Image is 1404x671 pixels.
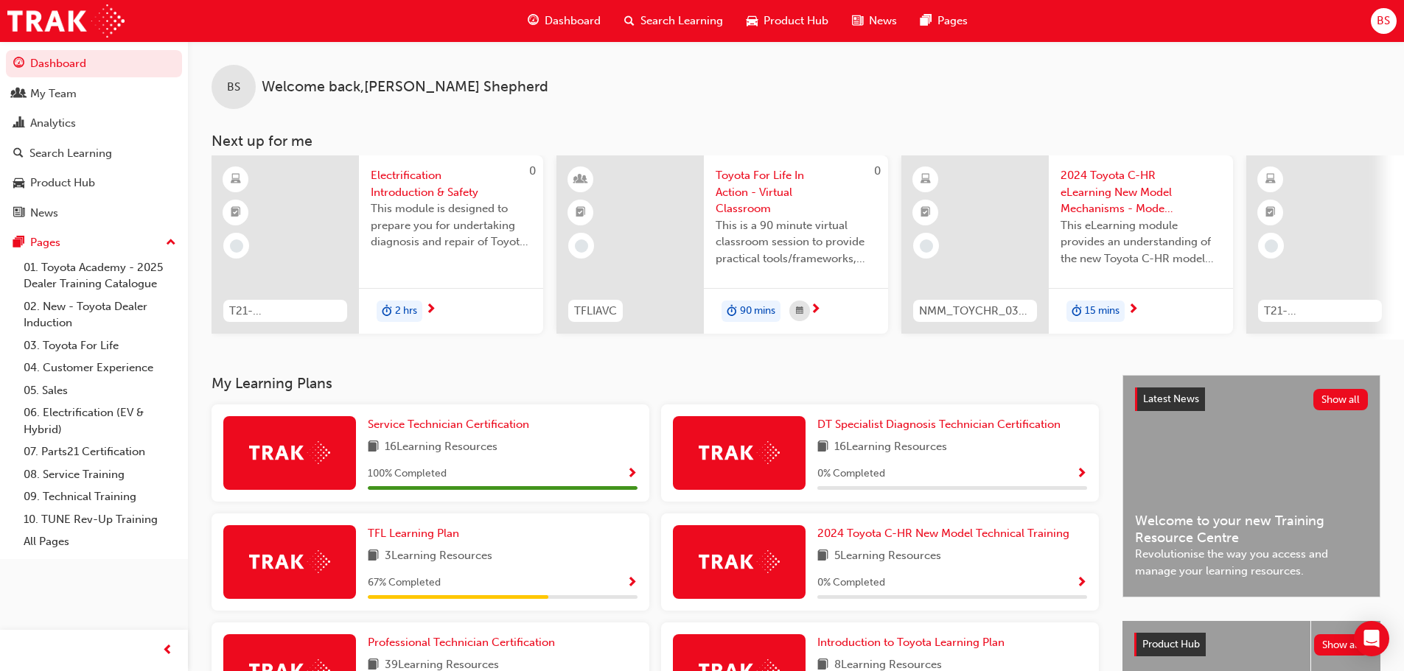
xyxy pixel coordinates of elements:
[1076,577,1087,590] span: Show Progress
[368,636,555,649] span: Professional Technician Certification
[231,203,241,222] span: booktick-icon
[1072,302,1082,321] span: duration-icon
[368,525,465,542] a: TFL Learning Plan
[817,634,1010,651] a: Introduction to Toyota Learning Plan
[640,13,723,29] span: Search Learning
[188,133,1404,150] h3: Next up for me
[13,57,24,71] span: guage-icon
[1061,167,1221,217] span: 2024 Toyota C-HR eLearning New Model Mechanisms - Model Outline (Module 1)
[395,303,417,320] span: 2 hrs
[817,466,885,482] span: 0 % Completed
[817,575,885,591] span: 0 % Completed
[921,203,931,222] span: booktick-icon
[1135,546,1368,579] span: Revolutionise the way you access and manage your learning resources.
[385,547,492,566] span: 3 Learning Resources
[368,575,441,591] span: 67 % Completed
[13,236,24,250] span: pages-icon
[1085,303,1120,320] span: 15 mins
[29,145,112,162] div: Search Learning
[368,418,529,431] span: Service Technician Certification
[1264,303,1376,320] span: T21-PTHV_HYBRID_PRE_EXAM
[716,167,876,217] span: Toyota For Life In Action - Virtual Classroom
[30,234,60,251] div: Pages
[6,140,182,167] a: Search Learning
[1265,239,1278,253] span: learningRecordVerb_NONE-icon
[1143,393,1199,405] span: Latest News
[30,115,76,132] div: Analytics
[1313,389,1369,410] button: Show all
[368,634,561,651] a: Professional Technician Certification
[18,256,182,295] a: 01. Toyota Academy - 2025 Dealer Training Catalogue
[6,80,182,108] a: My Team
[840,6,909,36] a: news-iconNews
[626,465,638,483] button: Show Progress
[230,239,243,253] span: learningRecordVerb_NONE-icon
[574,303,617,320] span: TFLIAVC
[747,12,758,30] span: car-icon
[937,13,968,29] span: Pages
[249,550,330,573] img: Trak
[162,642,173,660] span: prev-icon
[6,229,182,256] button: Pages
[18,440,182,463] a: 07. Parts21 Certification
[13,117,24,130] span: chart-icon
[624,12,635,30] span: search-icon
[817,418,1061,431] span: DT Specialist Diagnosis Technician Certification
[1076,465,1087,483] button: Show Progress
[13,207,24,220] span: news-icon
[1076,468,1087,481] span: Show Progress
[18,334,182,357] a: 03. Toyota For Life
[834,547,941,566] span: 5 Learning Resources
[1135,513,1368,546] span: Welcome to your new Training Resource Centre
[1135,387,1368,411] a: Latest NewsShow all
[529,164,536,178] span: 0
[1371,8,1397,34] button: BS
[869,13,897,29] span: News
[901,155,1233,334] a: NMM_TOYCHR_032024_MODULE_12024 Toyota C-HR eLearning New Model Mechanisms - Model Outline (Module...
[1122,375,1380,597] a: Latest NewsShow allWelcome to your new Training Resource CentreRevolutionise the way you access a...
[18,379,182,402] a: 05. Sales
[919,303,1031,320] span: NMM_TOYCHR_032024_MODULE_1
[18,356,182,379] a: 04. Customer Experience
[1314,634,1369,656] button: Show all
[368,416,535,433] a: Service Technician Certification
[810,303,821,317] span: next-icon
[166,233,176,253] span: up-icon
[626,577,638,590] span: Show Progress
[30,205,58,222] div: News
[227,79,240,96] span: BS
[626,468,638,481] span: Show Progress
[740,303,775,320] span: 90 mins
[796,302,803,320] span: calendar-icon
[425,303,436,317] span: next-icon
[699,550,780,573] img: Trak
[920,239,933,253] span: learningRecordVerb_NONE-icon
[18,401,182,440] a: 06. Electrification (EV & Hybrid)
[699,441,780,464] img: Trak
[18,530,182,553] a: All Pages
[1265,170,1276,189] span: learningResourceType_ELEARNING-icon
[382,302,392,321] span: duration-icon
[576,203,586,222] span: booktick-icon
[6,47,182,229] button: DashboardMy TeamAnalyticsSearch LearningProduct HubNews
[516,6,612,36] a: guage-iconDashboard
[231,170,241,189] span: learningResourceType_ELEARNING-icon
[909,6,979,36] a: pages-iconPages
[817,547,828,566] span: book-icon
[368,527,459,540] span: TFL Learning Plan
[921,12,932,30] span: pages-icon
[229,303,341,320] span: T21-FOD_HVIS_PREREQ
[612,6,735,36] a: search-iconSearch Learning
[735,6,840,36] a: car-iconProduct Hub
[1061,217,1221,267] span: This eLearning module provides an understanding of the new Toyota C-HR model line-up and their Ka...
[1377,13,1390,29] span: BS
[18,485,182,508] a: 09. Technical Training
[852,12,863,30] span: news-icon
[371,200,531,250] span: This module is designed to prepare you for undertaking diagnosis and repair of Toyota & Lexus Ele...
[528,12,539,30] span: guage-icon
[6,200,182,227] a: News
[817,527,1069,540] span: 2024 Toyota C-HR New Model Technical Training
[1142,638,1200,650] span: Product Hub
[212,155,543,334] a: 0T21-FOD_HVIS_PREREQElectrification Introduction & SafetyThis module is designed to prepare you f...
